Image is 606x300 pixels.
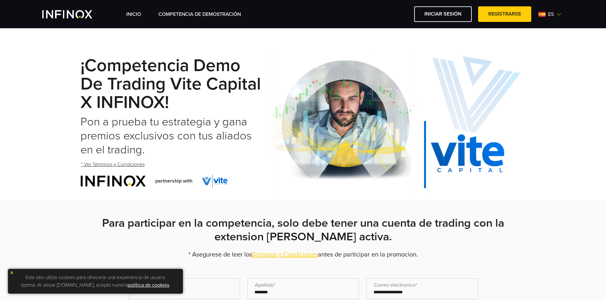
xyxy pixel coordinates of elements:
a: * Ver Términos y Condiciones [80,157,145,172]
strong: Para participar en la competencia, solo debe tener una cuenta de trading con la extension [PERSON... [102,216,504,244]
h2: Pon a prueba tu estrategia y gana premios exclusivos con tus aliados en el trading. [80,115,264,157]
p: * Asegurese de leer los antes de participar en la promocion. [80,250,526,259]
a: política de cookies [128,282,169,288]
img: yellow close icon [10,270,14,275]
a: Términos y Condiciones [252,251,318,258]
a: INFINOX Vite [42,10,107,18]
a: Iniciar sesión [414,6,472,22]
a: INICIO [126,10,141,18]
strong: ¡Competencia Demo de Trading Vite Capital x INFINOX! [80,55,261,113]
a: Registrarse [478,6,531,22]
p: Este sitio utiliza cookies para ofrecerle una experiencia de usuario óptima. Al utilizar [DOMAIN_... [11,272,180,290]
span: es [546,10,556,18]
a: Competencia de Demostración [158,10,241,18]
span: partnership with [155,177,192,185]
